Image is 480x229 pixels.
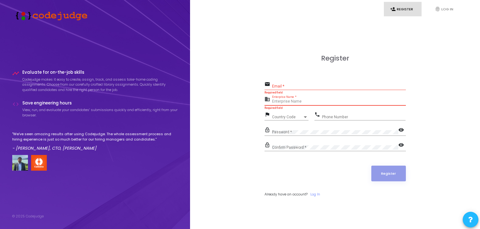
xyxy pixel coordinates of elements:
i: timeline [12,70,19,77]
strong: Required field [265,106,282,109]
input: Email [272,84,406,88]
h4: Evaluate for on-the-job skills [22,70,178,75]
mat-icon: lock_outline [265,127,272,134]
span: Already have an account? [265,192,308,197]
mat-icon: email [265,81,272,88]
p: View, run, and evaluate your candidates’ submissions quickly and efficiently, right from your bro... [22,107,178,118]
img: company-logo [31,155,47,171]
mat-icon: flag [265,111,272,119]
p: Codejudge makes it easy to create, assign, track, and assess take-home coding assignments. Choose... [22,77,178,93]
span: Country Code [272,115,303,119]
i: fingerprint [435,6,440,12]
button: Register [371,166,406,181]
h4: Save engineering hours [22,101,178,106]
img: user image [12,155,28,171]
a: Log In [310,192,320,197]
em: - [PERSON_NAME], CTO, [PERSON_NAME] [12,145,96,151]
i: person_add [390,6,396,12]
mat-icon: visibility [398,127,406,134]
mat-icon: business [265,96,272,104]
input: Enterprise Name [272,99,406,104]
mat-icon: phone [314,111,322,119]
h3: Register [265,54,406,62]
input: Phone Number [322,115,406,119]
p: "We've seen amazing results after using Codejudge. The whole assessment process and hiring experi... [12,131,178,142]
strong: Required field [265,91,282,94]
mat-icon: lock_outline [265,142,272,149]
a: person_addRegister [384,2,422,17]
i: code [12,101,19,108]
div: © 2025 Codejudge [12,214,44,219]
mat-icon: visibility [398,142,406,149]
a: fingerprintLog In [428,2,466,17]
